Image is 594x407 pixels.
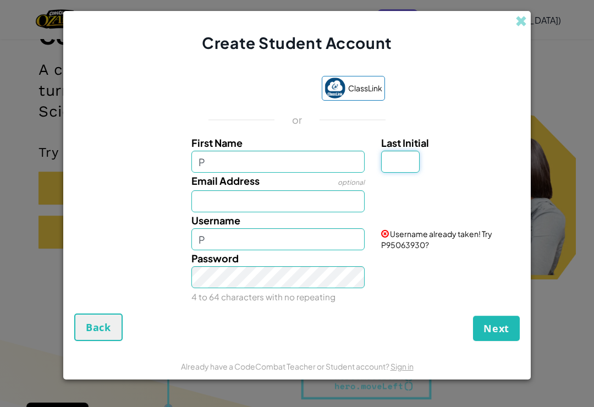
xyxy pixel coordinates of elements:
button: Back [74,313,123,341]
span: Back [86,321,111,334]
span: Password [191,252,239,265]
iframe: Sign in with Google Button [204,77,316,101]
small: 4 to 64 characters with no repeating [191,291,335,302]
span: Last Initial [381,136,429,149]
div: Sign in with Google. Opens in new tab [210,77,311,101]
span: Already have a CodeCombat Teacher or Student account? [181,361,391,371]
span: First Name [191,136,243,149]
span: Next [483,322,509,335]
span: Username [191,214,240,227]
span: Username already taken! Try P95063930? [381,229,492,250]
span: Email Address [191,174,260,187]
p: or [292,113,302,127]
img: classlink-logo-small.png [324,78,345,98]
a: Sign in [391,361,414,371]
span: ClassLink [348,80,382,96]
button: Next [473,316,520,341]
span: Create Student Account [202,33,392,52]
span: optional [338,178,365,186]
